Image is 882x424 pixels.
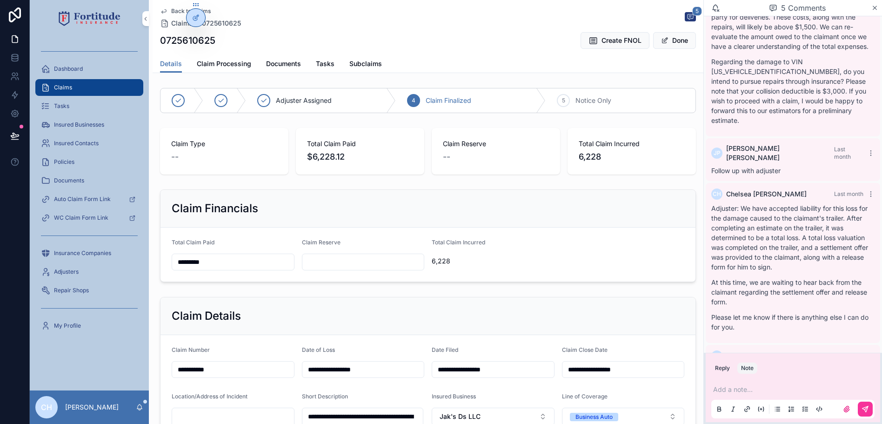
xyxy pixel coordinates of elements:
[349,55,382,74] a: Subclaims
[35,191,143,208] a: Auto Claim Form Link
[160,55,182,73] a: Details
[35,317,143,334] a: My Profile
[714,149,721,157] span: JP
[54,65,83,73] span: Dashboard
[160,34,215,47] h1: 0725610625
[172,393,247,400] span: Location/Address of Incident
[581,32,649,49] button: Create FNOL
[711,277,875,307] p: At this time, we are waiting to hear back from the claimant regarding the settlement offer and re...
[443,139,549,148] span: Claim Reserve
[562,346,608,353] span: Claim Close Date
[35,263,143,280] a: Adjusters
[54,287,89,294] span: Repair Shops
[35,282,143,299] a: Repair Shops
[726,144,834,162] span: [PERSON_NAME] [PERSON_NAME]
[426,96,471,105] span: Claim Finalized
[54,84,72,91] span: Claims
[266,55,301,74] a: Documents
[711,167,781,175] span: Follow up with adjuster
[737,363,757,374] button: Note
[713,190,721,198] span: CH
[412,97,415,104] span: 4
[302,393,348,400] span: Short Description
[575,413,613,421] div: Business Auto
[54,140,99,147] span: Insured Contacts
[171,7,211,15] span: Back to Claims
[692,7,702,16] span: 5
[266,59,301,68] span: Documents
[302,346,335,353] span: Date of Loss
[685,12,696,23] button: 5
[562,393,608,400] span: Line of Coverage
[35,245,143,262] a: Insurance Companies
[54,268,79,276] span: Adjusters
[171,139,277,148] span: Claim Type
[54,121,104,128] span: Insured Businesses
[171,150,179,163] span: --
[601,36,641,45] span: Create FNOL
[307,150,413,163] span: $6,228.12
[35,116,143,133] a: Insured Businesses
[35,154,143,170] a: Policies
[54,322,81,330] span: My Profile
[711,203,875,272] p: Adjuster: We have accepted liability for this loss for the damage caused to the claimant's traile...
[160,7,211,15] a: Back to Claims
[443,150,450,163] span: --
[172,309,241,323] h2: Claim Details
[713,352,721,360] span: CH
[202,19,241,28] a: 0725610625
[432,393,476,400] span: Insured Business
[834,146,851,160] span: Last month
[172,239,214,246] span: Total Claim Paid
[171,19,193,28] span: Claims
[579,150,685,163] span: 6,228
[54,102,69,110] span: Tasks
[35,61,143,77] a: Dashboard
[316,59,334,68] span: Tasks
[825,352,863,359] span: 08:06 • [DATE]
[172,346,210,353] span: Claim Number
[316,55,334,74] a: Tasks
[197,59,251,68] span: Claim Processing
[35,209,143,226] a: WC Claim Form Link
[349,59,382,68] span: Subclaims
[160,59,182,68] span: Details
[197,55,251,74] a: Claim Processing
[41,402,52,413] span: CH
[35,135,143,152] a: Insured Contacts
[59,11,120,26] img: App logo
[54,177,84,184] span: Documents
[432,256,555,266] span: 6,228
[741,364,754,372] div: Note
[307,139,413,148] span: Total Claim Paid
[30,37,149,346] div: scrollable content
[432,239,485,246] span: Total Claim Incurred
[160,19,193,28] a: Claims
[653,32,696,49] button: Done
[711,363,734,374] button: Reply
[54,249,111,257] span: Insurance Companies
[834,190,863,197] span: Last month
[35,98,143,114] a: Tasks
[54,214,108,222] span: WC Claim Form Link
[440,412,481,421] span: Jak's Ds LLC
[54,195,111,203] span: Auto Claim Form Link
[302,239,341,246] span: Claim Reserve
[711,312,875,332] p: Please let me know if there is anything else I can do for you.
[65,403,119,412] p: [PERSON_NAME]
[35,79,143,96] a: Claims
[35,172,143,189] a: Documents
[579,139,685,148] span: Total Claim Incurred
[54,158,74,166] span: Policies
[276,96,332,105] span: Adjuster Assigned
[726,351,807,361] span: Chelsea [PERSON_NAME]
[432,346,458,353] span: Date Filed
[575,96,611,105] span: Notice Only
[172,201,258,216] h2: Claim Financials
[562,97,565,104] span: 5
[781,2,826,13] span: 5 Comments
[726,189,807,199] span: Chelsea [PERSON_NAME]
[711,57,875,125] p: Regarding the damage to VIN [US_VEHICLE_IDENTIFICATION_NUMBER], do you intend to pursue repairs t...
